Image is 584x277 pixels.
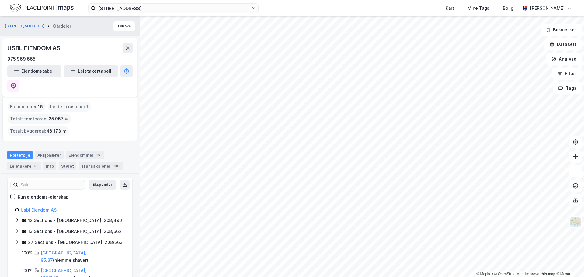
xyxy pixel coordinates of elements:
[41,250,86,263] a: [GEOGRAPHIC_DATA], 95/37
[95,152,101,158] div: 16
[21,207,57,213] a: Usbl Eiendom AS
[476,272,493,276] a: Mapbox
[541,24,582,36] button: Bokmerker
[79,162,123,170] div: Transaksjoner
[530,5,565,12] div: [PERSON_NAME]
[66,151,104,159] div: Eiendommer
[48,102,91,112] div: Leide lokasjoner :
[96,4,251,13] input: Søk på adresse, matrikkel, gårdeiere, leietakere eller personer
[8,114,71,124] div: Totalt tomteareal :
[53,23,71,30] div: Gårdeier
[468,5,489,12] div: Mine Tags
[7,43,62,53] div: USBL EIENDOM AS
[64,65,118,77] button: Leietakertabell
[570,216,581,228] img: Z
[552,68,582,80] button: Filter
[546,53,582,65] button: Analyse
[113,21,135,31] button: Tilbake
[86,103,89,110] span: 1
[10,3,74,13] img: logo.f888ab2527a4732fd821a326f86c7f29.svg
[46,127,66,135] span: 46 173 ㎡
[33,163,39,169] div: 13
[49,115,69,123] span: 25 957 ㎡
[503,5,513,12] div: Bolig
[525,272,555,276] a: Improve this map
[7,65,61,77] button: Eiendomstabell
[22,267,33,274] div: 100%
[22,249,33,257] div: 100%
[18,180,85,189] input: Søk
[7,55,36,63] div: 975 969 665
[35,151,64,159] div: Aksjonærer
[28,239,123,246] div: 27 Sections - [GEOGRAPHIC_DATA], 208/663
[59,162,76,170] div: Styret
[554,248,584,277] iframe: Chat Widget
[494,272,524,276] a: OpenStreetMap
[7,151,33,159] div: Portefølje
[554,248,584,277] div: Kontrollprogram for chat
[5,23,46,29] button: [STREET_ADDRESS]
[18,193,69,201] div: Kun eiendoms-eierskap
[112,163,121,169] div: 106
[446,5,454,12] div: Kart
[43,162,56,170] div: Info
[28,228,122,235] div: 13 Sections - [GEOGRAPHIC_DATA], 208/662
[553,82,582,94] button: Tags
[544,38,582,50] button: Datasett
[89,180,116,190] button: Ekspander
[8,126,69,136] div: Totalt byggareal :
[38,103,43,110] span: 16
[8,102,45,112] div: Eiendommer :
[28,217,122,224] div: 12 Sections - [GEOGRAPHIC_DATA], 208/496
[41,249,125,264] div: ( hjemmelshaver )
[7,162,41,170] div: Leietakere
